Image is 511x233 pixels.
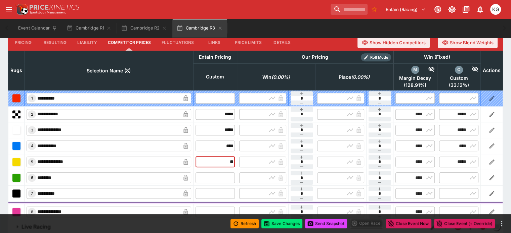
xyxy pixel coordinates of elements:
[460,3,472,15] button: Documentation
[474,3,486,15] button: Notifications
[267,35,297,51] button: Details
[393,51,481,63] th: Win (Fixed)
[490,4,501,15] div: Kevin Gutschlag
[193,63,237,90] th: Custom
[481,51,503,90] th: Actions
[30,128,35,132] span: 3
[102,35,157,51] button: Competitor Prices
[488,2,503,17] button: Kevin Gutschlag
[299,53,331,61] div: Our Pricing
[395,82,435,88] span: ( 128.91 %)
[8,35,38,51] button: Pricing
[331,73,377,81] span: Place(0.00%)
[3,3,15,15] button: open drawer
[30,175,35,180] span: 6
[30,11,66,14] img: Sportsbook Management
[30,96,34,101] span: 1
[62,19,116,38] button: Cambridge R1
[361,53,391,61] div: Show/hide Price Roll mode configuration.
[498,220,506,228] button: more
[15,3,28,16] img: PriceKinetics Logo
[331,4,368,15] input: search
[455,66,463,74] div: custom
[72,35,102,51] button: Liability
[30,5,79,10] img: PriceKinetics
[271,73,290,81] em: ( 0.00 %)
[30,210,35,214] span: 8
[255,73,297,81] span: Win(0.00%)
[305,219,347,228] button: Send Snapshot
[434,219,495,228] button: Close Event (+ Override)
[156,35,199,51] button: Fluctuations
[8,51,25,90] th: Rugs
[229,35,267,51] button: Price Limits
[439,82,478,88] span: ( 33.12 %)
[230,219,259,228] button: Refresh
[432,3,444,15] button: Connected to PK
[30,160,35,164] span: 5
[357,37,430,48] button: Show Hidden Competitors
[261,219,302,228] button: Save Changes
[439,75,478,81] span: Custom
[369,4,380,15] button: No Bookmarks
[30,112,35,117] span: 2
[117,19,171,38] button: Cambridge R2
[368,55,391,60] span: Roll Mode
[351,73,370,81] em: ( 0.00 %)
[172,19,226,38] button: Cambridge R3
[446,3,458,15] button: Toggle light/dark mode
[438,37,498,48] button: Show Blend Weights
[463,66,479,74] div: Hide Competitor
[382,4,430,15] button: Select Tenant
[38,35,72,51] button: Resulting
[30,191,34,196] span: 7
[350,219,383,228] div: split button
[79,67,138,75] span: Selection Name (8)
[14,19,61,38] button: Event Calendar
[419,66,435,74] div: Hide Competitor
[395,75,435,81] span: Margin Decay
[199,35,229,51] button: Links
[193,51,237,63] th: Entain Pricing
[411,66,419,74] div: margin_decay
[386,219,431,228] button: Close Event Now
[30,143,35,148] span: 4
